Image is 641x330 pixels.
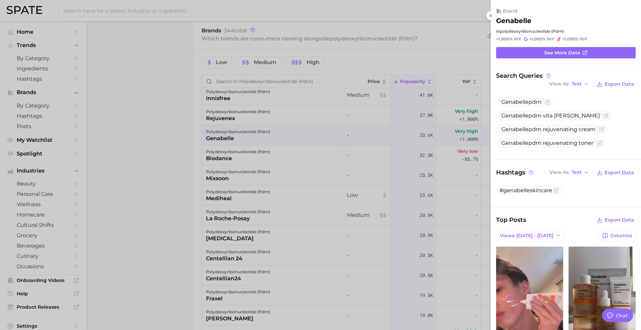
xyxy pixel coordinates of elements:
span: polydeoxyribonucleotide (pdrn) [500,29,564,34]
button: Export Data [595,215,636,225]
span: See more data [544,50,580,56]
button: Export Data [595,168,636,177]
span: Views: [DATE] - [DATE] [500,233,554,239]
h2: genabelle [496,17,531,25]
span: Genabelle [501,112,528,119]
span: YoY [547,36,554,42]
button: View AsText [548,80,591,88]
span: Genabelle [501,140,528,146]
span: YoY [513,36,521,42]
button: Flag as miscategorized or irrelevant [599,127,604,132]
span: YoY [580,36,587,42]
span: brand [503,8,517,14]
span: View As [550,82,570,86]
span: pdrn [499,99,544,105]
span: Text [572,82,582,86]
div: in [496,29,636,34]
button: Flag as miscategorized or irrelevant [597,140,602,146]
span: Top Posts [496,215,526,225]
span: Hashtags [496,168,535,177]
span: Export Data [605,217,634,223]
a: See more data [496,47,636,58]
button: Flag as miscategorized or irrelevant [545,99,550,105]
span: Columns [610,233,632,239]
button: Views: [DATE] - [DATE] [496,230,565,241]
span: >1,000% [529,36,546,41]
span: pdrn rejuvenating toner [499,140,596,146]
span: >1,000% [496,36,512,41]
button: View AsText [548,168,591,177]
button: Columns [599,230,636,241]
span: pdrn rejuvenating cream [499,126,598,132]
span: Genabelle [501,99,528,105]
span: #genabelleskincare [499,187,552,194]
span: Export Data [605,81,634,87]
button: Flag as miscategorized or irrelevant [554,188,559,193]
span: Export Data [605,170,634,176]
span: View As [550,171,570,174]
span: pdrn vita [PERSON_NAME] [499,112,602,119]
span: Genabelle [501,126,528,132]
button: Export Data [595,79,636,89]
button: Flag as miscategorized or irrelevant [603,113,609,118]
span: >1,000% [562,36,579,41]
span: Search Queries [496,72,552,79]
span: Text [572,171,582,174]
